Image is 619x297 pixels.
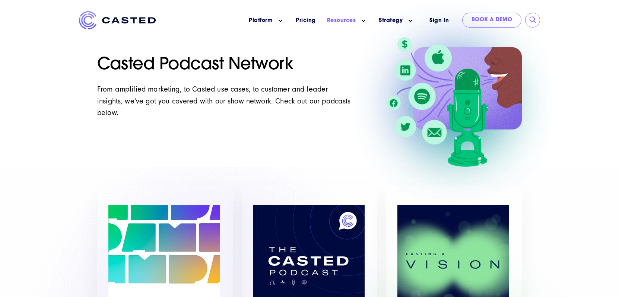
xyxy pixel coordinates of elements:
a: Pricing [296,17,316,25]
h1: Casted Podcast Network [97,55,377,75]
a: Platform [249,17,273,25]
a: Sign In [420,13,458,29]
img: 1._Amplify_ [386,37,522,167]
a: Strategy [379,17,403,25]
img: Casted_Logo_Horizontal_FullColor_PUR_BLUE [79,11,156,29]
a: Book a Demo [462,13,522,28]
input: Submit [529,16,537,24]
nav: Main menu [167,11,420,30]
a: Resources [327,17,356,25]
p: From amplified marketing, to Casted use cases, to customer and leader insights, we've got you cov... [97,83,354,118]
